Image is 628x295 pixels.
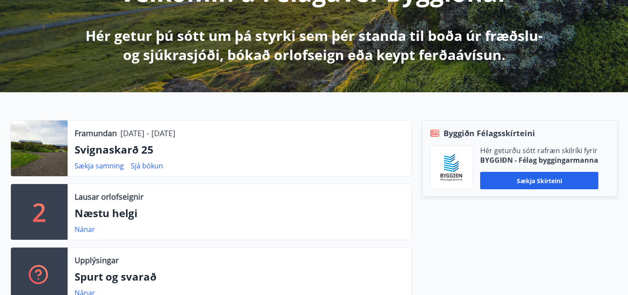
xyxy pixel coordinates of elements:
[75,269,404,284] p: Spurt og svarað
[131,161,163,171] a: Sjá bókun
[32,195,46,228] p: 2
[480,155,598,165] p: BYGGIÐN - Félag byggingarmanna
[75,191,143,202] p: Lausar orlofseignir
[75,206,404,221] p: Næstu helgi
[480,172,598,189] button: Sækja skírteini
[120,127,175,139] p: [DATE] - [DATE]
[444,127,535,139] span: Byggiðn Félagsskírteini
[75,255,119,266] p: Upplýsingar
[480,146,598,155] p: Hér geturðu sótt rafræn skilríki fyrir
[75,127,117,139] p: Framundan
[75,142,404,157] p: Svignaskarð 25
[75,161,124,171] a: Sækja samning
[437,153,466,182] img: BKlGVmlTW1Qrz68WFGMFQUcXHWdQd7yePWMkvn3i.png
[84,26,544,64] p: Hér getur þú sótt um þá styrki sem þér standa til boða úr fræðslu- og sjúkrasjóði, bókað orlofsei...
[75,225,95,234] a: Nánar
